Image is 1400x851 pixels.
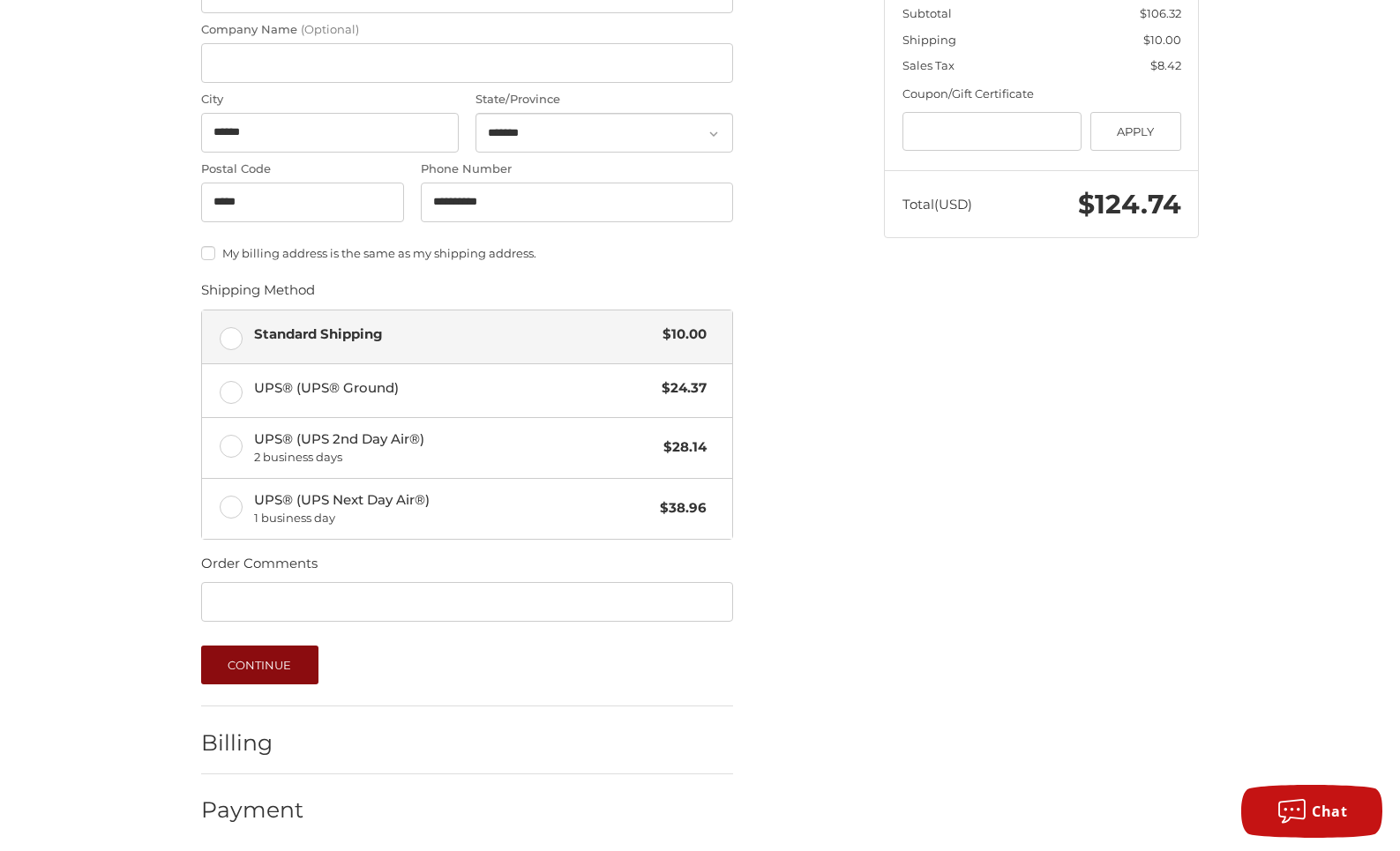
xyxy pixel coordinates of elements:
[201,554,318,582] legend: Order Comments
[1312,802,1347,821] span: Chat
[902,86,1181,103] div: Coupon/Gift Certificate
[254,490,652,527] span: UPS® (UPS Next Day Air®)
[201,646,318,684] button: Continue
[201,160,404,178] label: Postal Code
[651,498,707,519] span: $38.96
[1143,33,1181,47] span: $10.00
[254,429,655,467] span: UPS® (UPS 2nd Day Air®)
[201,729,304,757] h2: Billing
[1150,58,1181,72] span: $8.42
[654,325,707,345] span: $10.00
[421,160,733,178] label: Phone Number
[1140,6,1181,20] span: $106.32
[1078,188,1181,220] span: $124.74
[201,246,733,260] label: My billing address is the same as my shipping address.
[902,112,1082,152] input: Gift Certificate or Coupon Code
[201,91,459,108] label: City
[1241,785,1382,838] button: Chat
[902,196,972,213] span: Total (USD)
[655,437,707,458] span: $28.14
[902,33,956,47] span: Shipping
[254,325,655,345] span: Standard Shipping
[201,796,304,824] h2: Payment
[201,280,315,309] legend: Shipping Method
[201,21,733,39] label: Company Name
[254,449,655,467] span: 2 business days
[1090,112,1181,152] button: Apply
[301,22,359,36] small: (Optional)
[254,510,652,527] span: 1 business day
[254,378,654,399] span: UPS® (UPS® Ground)
[475,91,733,108] label: State/Province
[902,58,955,72] span: Sales Tax
[653,378,707,399] span: $24.37
[902,6,952,20] span: Subtotal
